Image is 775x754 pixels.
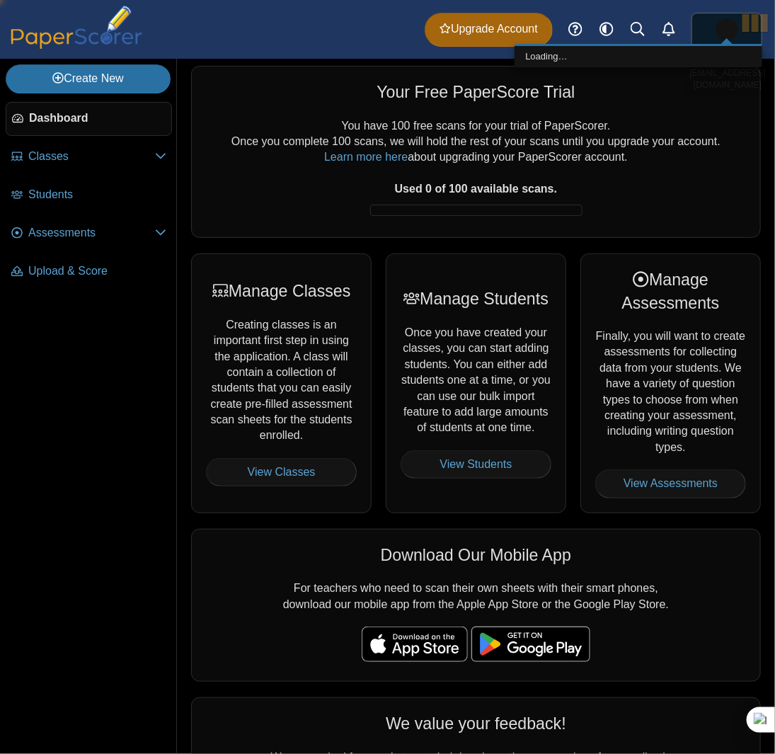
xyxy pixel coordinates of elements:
img: google-play-badge.png [471,627,590,662]
a: PaperScorer [6,39,147,51]
span: Students [28,187,166,202]
div: Loading… [515,46,762,67]
span: Upload & Score [28,263,166,279]
div: Manage Classes [206,280,357,302]
a: View Classes [206,458,357,486]
div: For teachers who need to scan their own sheets with their smart phones, download our mobile app f... [191,529,761,682]
div: Download Our Mobile App [206,544,746,566]
span: Assessments [28,225,155,241]
a: View Assessments [595,469,746,498]
div: Creating classes is an important first step in using the application. A class will contain a coll... [191,253,372,513]
a: View Students [401,450,551,479]
a: Learn more here [324,151,408,163]
a: Upload & Score [6,255,172,289]
a: Dashboard [6,102,172,136]
div: We value your feedback! [206,712,746,735]
div: [PERSON_NAME] [EMAIL_ADDRESS][DOMAIN_NAME] [684,52,771,94]
span: Upgrade Account [440,21,538,37]
a: Classes [6,140,172,174]
a: Assessments [6,217,172,251]
div: Manage Students [401,287,551,310]
span: Dashboard [29,110,166,126]
div: You have 100 free scans for your trial of PaperScorer. Once you complete 100 scans, we will hold ... [206,118,746,223]
div: Once you have created your classes, you can start adding students. You can either add students on... [386,253,566,513]
a: Upgrade Account [425,13,553,47]
b: Used 0 of 100 available scans. [395,183,557,195]
div: Your Free PaperScore Trial [206,81,746,103]
a: ps.9O8YvkMm0TdBAm6M [691,13,762,47]
div: Finally, you will want to create assessments for collecting data from your students. We have a va... [580,253,761,513]
a: Create New [6,64,171,93]
span: Classes [28,149,155,164]
img: PaperScorer [6,6,147,49]
img: ps.9O8YvkMm0TdBAm6M [716,18,738,41]
img: apple-store-badge.svg [362,627,468,662]
a: Students [6,178,172,212]
a: Alerts [653,14,684,45]
div: Manage Assessments [595,268,746,314]
span: Kiesse Quengani [716,18,738,41]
